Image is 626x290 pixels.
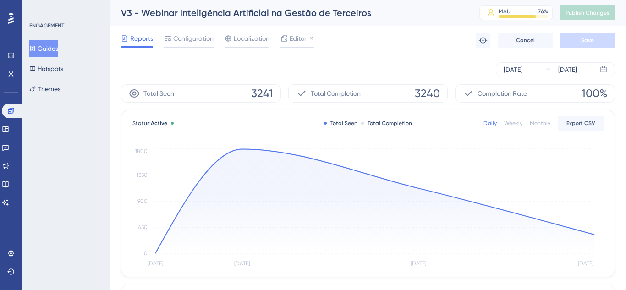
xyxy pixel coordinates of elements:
div: MAU [499,8,511,15]
div: Daily [483,120,497,127]
span: Save [581,37,594,44]
div: Total Completion [361,120,412,127]
span: Reports [130,33,153,44]
span: Editor [290,33,307,44]
button: Export CSV [558,116,604,131]
span: Publish Changes [566,9,610,16]
tspan: 1350 [137,172,148,178]
span: Status: [132,120,167,127]
tspan: 0 [144,250,148,257]
tspan: 1800 [135,148,148,154]
div: Total Seen [324,120,357,127]
tspan: 900 [137,198,148,204]
span: 100% [582,86,607,101]
div: 76 % [538,8,548,15]
div: [DATE] [504,64,522,75]
tspan: [DATE] [578,260,593,267]
button: Guides [29,40,58,57]
span: Configuration [173,33,214,44]
tspan: [DATE] [234,260,250,267]
span: Localization [234,33,269,44]
span: Export CSV [566,120,595,127]
div: ENGAGEMENT [29,22,64,29]
div: Weekly [504,120,522,127]
button: Cancel [498,33,553,48]
span: Completion Rate [478,88,527,99]
button: Save [560,33,615,48]
button: Publish Changes [560,5,615,20]
div: V3 - Webinar Inteligência Artificial na Gestão de Terceiros [121,6,456,19]
tspan: 450 [138,224,148,230]
div: Monthly [530,120,550,127]
tspan: [DATE] [411,260,426,267]
span: Active [151,120,167,126]
span: 3240 [415,86,440,101]
span: Cancel [516,37,535,44]
span: 3241 [251,86,273,101]
div: [DATE] [558,64,577,75]
tspan: [DATE] [148,260,163,267]
button: Themes [29,81,60,97]
span: Total Completion [311,88,361,99]
span: Total Seen [143,88,174,99]
button: Hotspots [29,60,63,77]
